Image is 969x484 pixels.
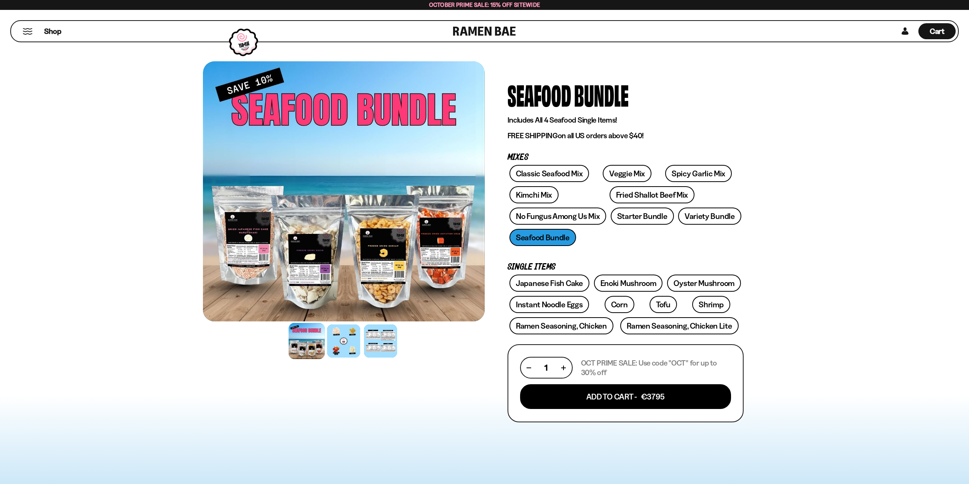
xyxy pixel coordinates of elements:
[918,21,956,42] div: Cart
[581,358,731,377] p: OCT PRIME SALE: Use code "OCT" for up to 30% off
[508,154,744,161] p: Mixes
[429,1,540,8] span: October Prime Sale: 15% off Sitewide
[930,27,945,36] span: Cart
[509,317,613,334] a: Ramen Seasoning, Chicken
[509,275,589,292] a: Japanese Fish Cake
[665,165,732,182] a: Spicy Garlic Mix
[509,296,589,313] a: Instant Noodle Eggs
[22,28,33,35] button: Mobile Menu Trigger
[620,317,738,334] a: Ramen Seasoning, Chicken Lite
[508,115,744,125] p: Includes All 4 Seafood Single Items!
[509,165,589,182] a: Classic Seafood Mix
[692,296,730,313] a: Shrimp
[611,208,674,225] a: Starter Bundle
[509,208,606,225] a: No Fungus Among Us Mix
[605,296,634,313] a: Corn
[594,275,663,292] a: Enoki Mushroom
[508,80,571,109] div: Seafood
[574,80,629,109] div: Bundle
[544,363,548,372] span: 1
[678,208,741,225] a: Variety Bundle
[520,384,731,409] button: Add To Cart - €3795
[650,296,677,313] a: Tofu
[44,26,61,37] span: Shop
[667,275,741,292] a: Oyster Mushroom
[509,186,559,203] a: Kimchi Mix
[508,131,558,140] strong: FREE SHIPPING
[508,131,744,141] p: on all US orders above $40!
[44,23,61,39] a: Shop
[603,165,651,182] a: Veggie Mix
[508,264,744,271] p: Single Items
[610,186,694,203] a: Fried Shallot Beef Mix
